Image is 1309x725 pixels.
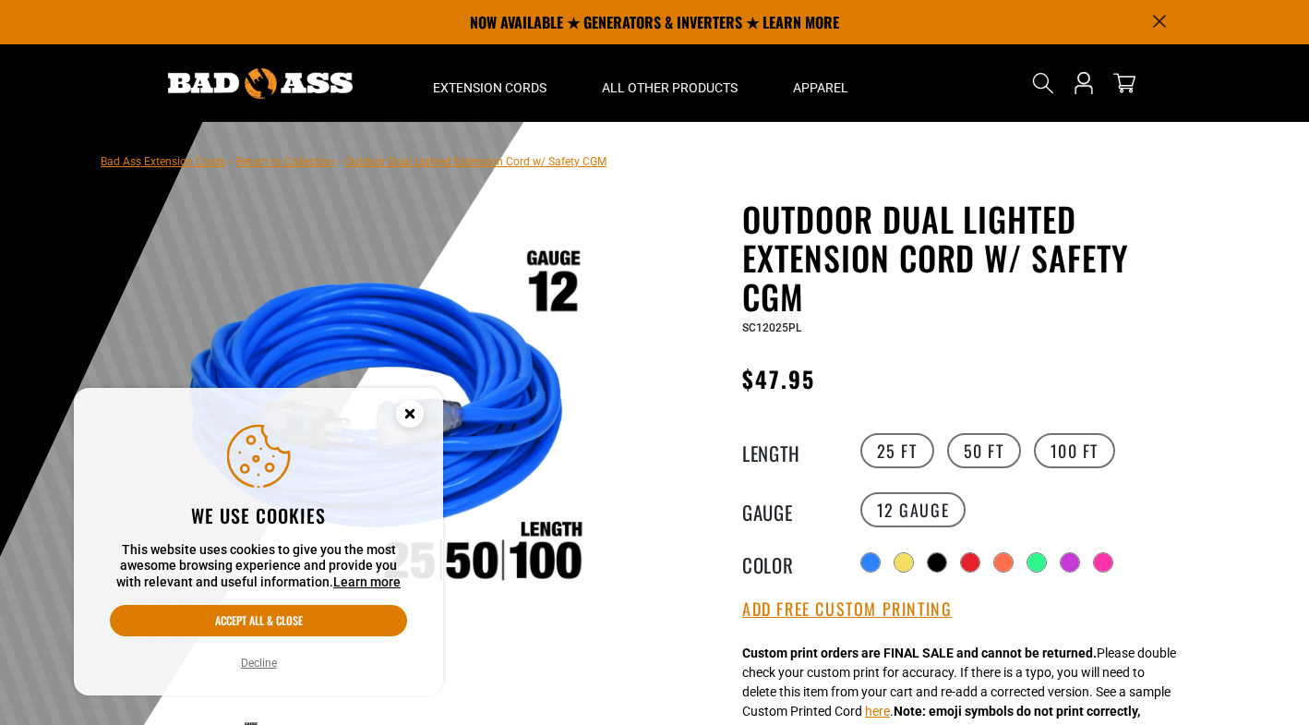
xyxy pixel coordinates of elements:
[742,199,1195,316] h1: Outdoor Dual Lighted Extension Cord w/ Safety CGM
[742,599,952,620] button: Add Free Custom Printing
[865,702,890,721] button: here
[110,605,407,636] button: Accept all & close
[74,388,443,696] aside: Cookie Consent
[345,155,606,168] span: Outdoor Dual Lighted Extension Cord w/ Safety CGM
[742,362,815,395] span: $47.95
[742,550,835,574] legend: Color
[742,321,801,334] span: SC12025PL
[860,433,934,468] label: 25 FT
[168,68,353,99] img: Bad Ass Extension Cords
[229,155,233,168] span: ›
[110,542,407,591] p: This website uses cookies to give you the most awesome browsing experience and provide you with r...
[1034,433,1116,468] label: 100 FT
[860,492,967,527] label: 12 Gauge
[101,155,225,168] a: Bad Ass Extension Cords
[947,433,1021,468] label: 50 FT
[602,79,738,96] span: All Other Products
[235,654,282,672] button: Decline
[338,155,342,168] span: ›
[765,44,876,122] summary: Apparel
[405,44,574,122] summary: Extension Cords
[742,439,835,463] legend: Length
[236,155,334,168] a: Return to Collection
[574,44,765,122] summary: All Other Products
[433,79,546,96] span: Extension Cords
[110,503,407,527] h2: We use cookies
[742,646,1097,660] strong: Custom print orders are FINAL SALE and cannot be returned.
[1028,68,1058,98] summary: Search
[793,79,848,96] span: Apparel
[333,574,401,589] a: Learn more
[742,498,835,522] legend: Gauge
[101,150,606,172] nav: breadcrumbs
